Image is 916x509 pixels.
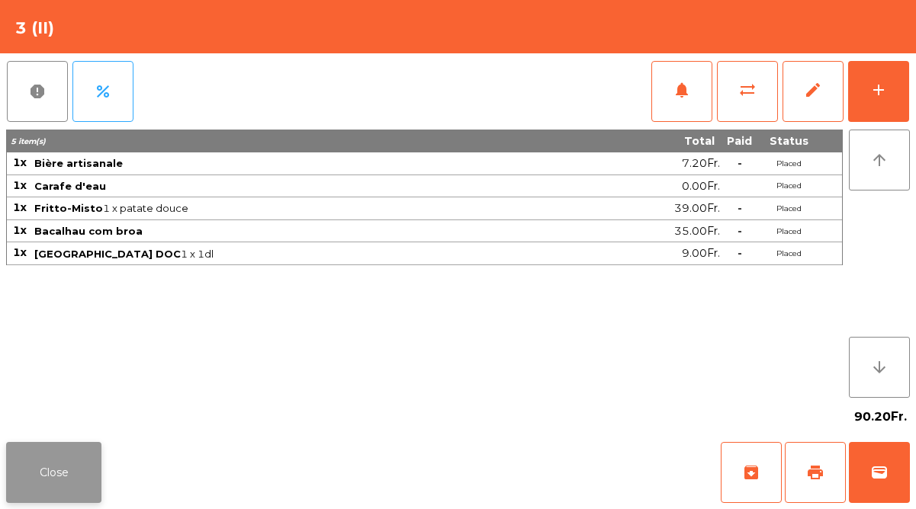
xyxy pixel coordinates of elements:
span: 90.20Fr. [854,405,907,428]
span: 1x [13,178,27,192]
span: percent [94,82,112,101]
span: - [738,224,742,238]
h4: 3 (II) [15,17,54,40]
td: Placed [758,197,819,220]
span: edit [804,81,822,99]
button: edit [783,61,844,122]
button: sync_alt [717,61,778,122]
button: print [785,442,846,503]
td: Placed [758,220,819,243]
span: 1x [13,200,27,214]
div: add [869,81,888,99]
i: arrow_upward [870,151,889,169]
span: notifications [673,81,691,99]
span: 1x [13,245,27,259]
span: - [738,201,742,215]
button: arrow_downward [849,337,910,398]
td: Placed [758,175,819,198]
span: 5 item(s) [11,136,46,146]
th: Total [579,130,721,152]
button: percent [72,61,133,122]
span: 7.20Fr. [682,153,720,174]
span: wallet [870,463,889,482]
span: 35.00Fr. [674,221,720,242]
button: Close [6,442,101,503]
span: Carafe d'eau [34,180,106,192]
th: Paid [721,130,758,152]
span: archive [742,463,760,482]
span: print [806,463,824,482]
i: arrow_downward [870,358,889,376]
button: archive [721,442,782,503]
span: [GEOGRAPHIC_DATA] DOC [34,248,181,260]
span: 39.00Fr. [674,198,720,219]
span: report [28,82,47,101]
span: 1x [13,223,27,237]
button: wallet [849,442,910,503]
span: 1x [13,155,27,169]
span: 1 x patate douce [34,202,577,214]
button: report [7,61,68,122]
span: Bière artisanale [34,157,123,169]
span: 0.00Fr. [682,176,720,197]
td: Placed [758,152,819,175]
button: arrow_upward [849,130,910,190]
span: 9.00Fr. [682,243,720,264]
span: Fritto-Misto [34,202,103,214]
span: - [738,246,742,260]
span: sync_alt [738,81,757,99]
span: 1 x 1dl [34,248,577,260]
th: Status [758,130,819,152]
button: notifications [651,61,712,122]
td: Placed [758,242,819,265]
span: Bacalhau com broa [34,225,143,237]
span: - [738,156,742,170]
button: add [848,61,909,122]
